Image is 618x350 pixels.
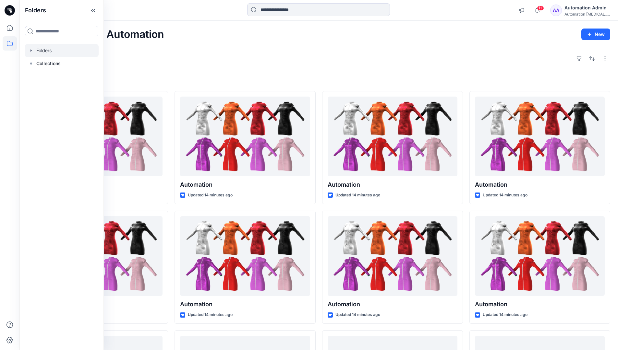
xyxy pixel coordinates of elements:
p: Automation [475,180,605,189]
p: Updated 14 minutes ago [188,192,233,199]
p: Automation [328,180,457,189]
div: AA [550,5,562,16]
p: Updated 14 minutes ago [483,311,527,318]
p: Updated 14 minutes ago [483,192,527,199]
a: Automation [328,97,457,177]
p: Updated 14 minutes ago [335,192,380,199]
a: Automation [475,97,605,177]
span: 11 [537,6,544,11]
p: Automation [180,300,310,309]
p: Collections [36,60,61,67]
button: New [581,29,610,40]
div: Automation [MEDICAL_DATA]... [564,12,610,17]
p: Updated 14 minutes ago [188,311,233,318]
a: Automation [180,216,310,296]
p: Automation [180,180,310,189]
p: Automation [328,300,457,309]
h4: Styles [27,77,610,85]
div: Automation Admin [564,4,610,12]
a: Automation [328,216,457,296]
p: Automation [475,300,605,309]
a: Automation [180,97,310,177]
a: Automation [475,216,605,296]
p: Updated 14 minutes ago [335,311,380,318]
